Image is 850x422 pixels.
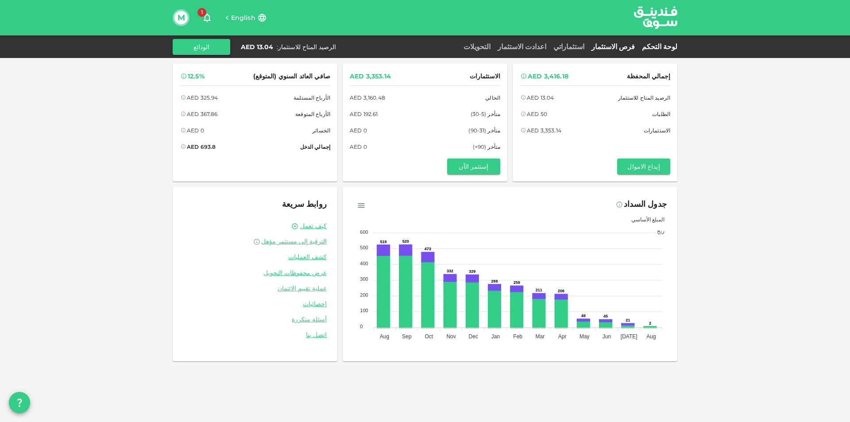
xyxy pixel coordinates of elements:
span: الاستثمارات [644,126,670,135]
a: عملية تقييم الائتمان [183,284,327,293]
div: AED 3,353.14 [350,71,391,82]
tspan: Jun [603,333,611,340]
button: 1 [198,9,216,27]
tspan: 0 [360,324,363,329]
span: الخسائر [312,126,330,135]
tspan: 200 [360,292,368,298]
span: روابط سريعة [282,199,327,209]
tspan: Nov [446,333,456,340]
button: question [9,392,30,413]
button: M [174,11,188,24]
div: AED 0 [350,142,367,151]
span: الترقية إلى مستثمر مؤهل [261,237,327,245]
a: logo [634,0,677,35]
span: متأخر (90+) [473,142,500,151]
tspan: May [580,333,590,340]
span: الأرباح المتوقعة [295,109,330,119]
tspan: Dec [469,333,478,340]
tspan: [DATE] [621,333,637,340]
span: الطلبات [652,109,670,119]
img: logo [622,0,689,35]
div: جدول السداد [624,197,667,212]
a: لوحة التحكم [638,43,677,51]
a: استثماراتي [550,43,588,51]
div: AED 3,353.14 [527,126,561,135]
span: الاستثمارات [470,71,500,82]
button: إيداع الاموال [617,159,670,174]
tspan: 100 [360,308,368,313]
a: عرض محفوظات التحويل [183,269,327,277]
tspan: Mar [536,333,545,340]
span: الأرباح المستلمة [294,93,330,102]
div: 12.5% [188,71,205,82]
tspan: Oct [425,333,433,340]
tspan: 500 [360,245,368,250]
div: AED 13.04 [241,43,273,51]
div: الرصيد المتاح للاستثمار : [277,43,336,51]
span: صافي العائد السنوي (المتوقع) [253,71,330,82]
a: اتصل بنا [183,331,327,339]
div: AED 50 [527,109,547,119]
span: ربح [650,228,665,234]
tspan: Feb [513,333,522,340]
a: التحويلات [460,43,494,51]
button: الودائع [173,39,230,55]
a: فرص الاستثمار [588,43,638,51]
span: 1 [197,8,206,17]
div: AED 13.04 [527,93,554,102]
tspan: Aug [646,333,656,340]
tspan: 600 [360,229,368,235]
div: AED 3,160.48 [350,93,385,102]
tspan: Aug [380,333,389,340]
span: متأخر (5-30) [471,109,500,119]
tspan: Apr [558,333,567,340]
button: إستثمر الآن [447,159,500,174]
span: متأخر (31-90) [468,126,500,135]
tspan: 300 [360,276,368,282]
div: AED 0 [187,126,204,135]
div: AED 693.8 [187,142,216,151]
span: English [231,14,255,22]
a: اعدادت الاستثمار [494,43,550,51]
span: الرصيد المتاح للاستثمار [618,93,670,102]
a: أسئلة متكررة [183,315,327,324]
div: AED 3,416.18 [528,71,568,82]
div: AED 192.61 [350,109,378,119]
tspan: 400 [360,261,368,266]
span: المبلغ الأساسي [625,216,665,223]
div: AED 0 [350,126,367,135]
a: الترقية إلى مستثمر مؤهل [183,237,327,246]
span: إجمالي الدخل [300,142,330,151]
div: AED 325.94 [187,93,218,102]
tspan: Jan [491,333,500,340]
a: كشف العمليات [183,253,327,261]
a: إحصائيات [183,300,327,308]
tspan: Sep [402,333,412,340]
a: كيف تعمل [300,222,327,230]
div: AED 367.86 [187,109,218,119]
span: الحالي [485,93,500,102]
span: إجمالي المحفظة [627,71,670,82]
